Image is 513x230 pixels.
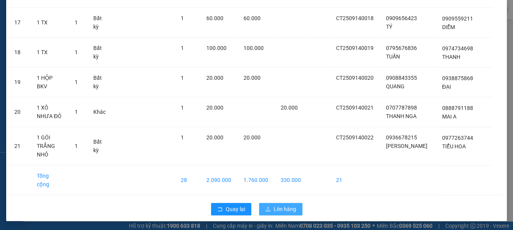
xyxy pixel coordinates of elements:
td: 1.760.000 [237,165,275,195]
span: DIỄM [442,24,455,30]
td: 20 [8,97,31,127]
td: 2.090.000 [200,165,237,195]
span: CT2509140021 [336,105,373,111]
b: [DOMAIN_NAME] [65,29,106,36]
td: Bất kỳ [87,38,112,67]
span: 1 [181,45,184,51]
span: CT2509140020 [336,75,373,81]
td: 17 [8,8,31,38]
span: TUẤN [386,53,400,60]
span: 1 [75,79,78,85]
td: Bất kỳ [87,127,112,165]
span: [PERSON_NAME] [386,143,427,149]
img: logo.jpg [84,10,103,28]
span: QUANG [386,83,404,89]
li: (c) 2017 [65,37,106,46]
span: 20.000 [281,105,298,111]
span: CT2509140022 [336,134,373,141]
span: 1 [75,109,78,115]
td: 1 GÓI TRẮNG NHỎ [31,127,69,165]
span: Quay lại [226,205,245,213]
span: 20.000 [244,134,261,141]
button: rollbackQuay lại [211,203,251,215]
span: CT2509140019 [336,45,373,51]
span: 0909656423 [386,15,417,21]
td: 21 [8,127,31,165]
span: 0707787898 [386,105,417,111]
span: 60.000 [206,15,223,21]
span: 1 [181,15,184,21]
td: 1 HỘP BKV [31,67,69,97]
td: Bất kỳ [87,67,112,97]
span: 0908843355 [386,75,417,81]
td: 330.000 [275,165,307,195]
span: 100.000 [206,45,226,51]
span: 0936678215 [386,134,417,141]
span: 1 [75,49,78,55]
td: 1 XÔ NHƯA ĐỎ [31,97,69,127]
span: rollback [217,206,223,213]
span: 1 [181,75,184,81]
span: 1 [181,134,184,141]
td: 1 TX [31,38,69,67]
td: Bất kỳ [87,8,112,38]
span: 1 [75,19,78,26]
span: 100.000 [244,45,264,51]
td: Tổng cộng [31,165,69,195]
span: 0888791188 [442,105,473,111]
td: 1 TX [31,8,69,38]
button: uploadLên hàng [259,203,302,215]
span: 0938875868 [442,75,473,81]
span: THANH NGA [386,113,416,119]
span: 20.000 [244,75,261,81]
span: Lên hàng [274,205,296,213]
span: 0909559211 [442,15,473,21]
td: 21 [329,165,379,195]
span: 20.000 [206,134,223,141]
span: CT2509140018 [336,15,373,21]
span: 0974734698 [442,45,473,51]
span: TÝ [386,24,392,30]
td: 28 [175,165,200,195]
span: MAI A [442,113,456,119]
span: 1 [181,105,184,111]
span: TIỂU HOA [442,143,465,149]
b: Gửi khách hàng [48,11,77,48]
span: 20.000 [206,75,223,81]
span: 1 [75,143,78,149]
span: 0977263744 [442,134,473,141]
td: 19 [8,67,31,97]
td: Khác [87,97,112,127]
span: 60.000 [244,15,261,21]
span: 20.000 [206,105,223,111]
b: Phương Nam Express [10,50,43,100]
span: upload [265,206,271,213]
span: 0795676836 [386,45,417,51]
td: 18 [8,38,31,67]
span: ĐẠI [442,83,451,89]
span: THANH [442,53,460,60]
